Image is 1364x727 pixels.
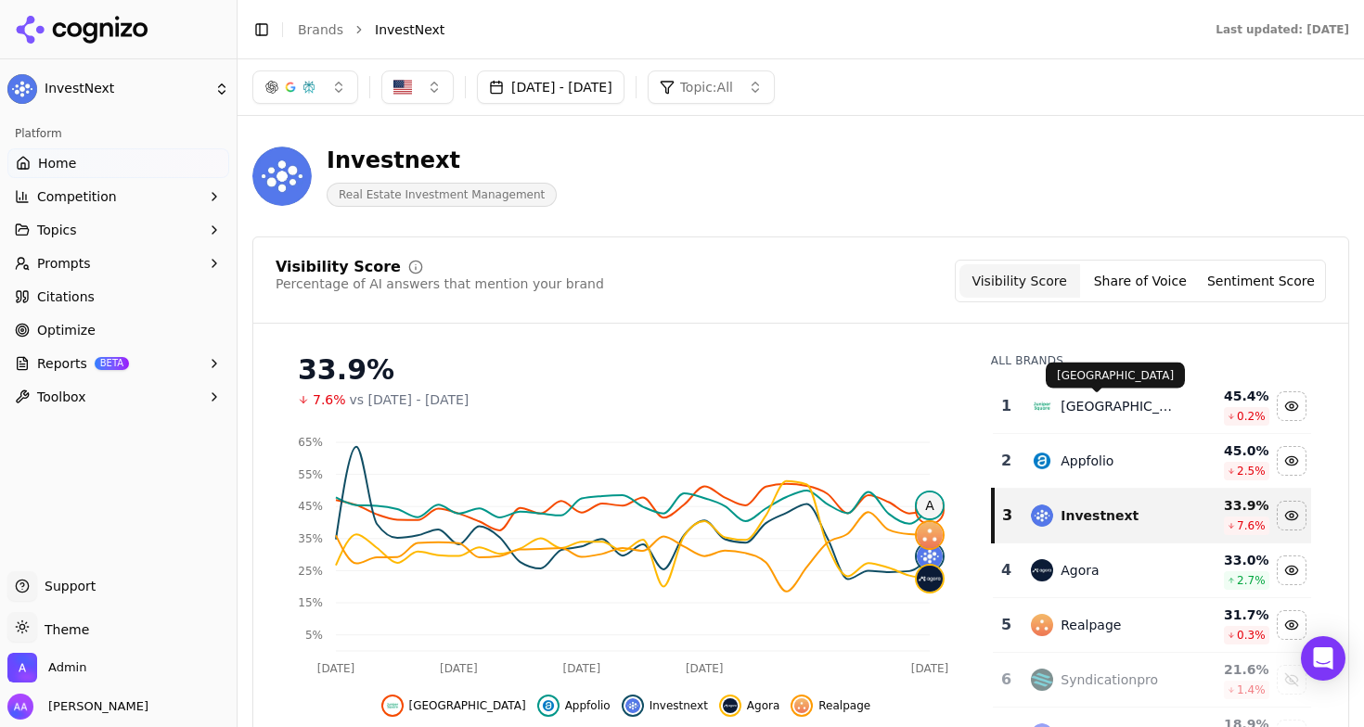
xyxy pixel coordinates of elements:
[1061,397,1174,415] div: [GEOGRAPHIC_DATA]
[1061,506,1139,525] div: Investnext
[298,436,323,449] tspan: 65%
[37,354,87,373] span: Reports
[7,282,229,312] a: Citations
[1061,561,1099,580] div: Agora
[563,662,601,675] tspan: [DATE]
[7,694,33,720] img: Alp Aysan
[37,187,117,206] span: Competition
[1000,669,1013,691] div: 6
[409,698,526,713] span: [GEOGRAPHIC_DATA]
[7,315,229,345] a: Optimize
[317,662,355,675] tspan: [DATE]
[1061,616,1121,634] div: Realpage
[37,388,86,406] span: Toolbox
[298,468,323,481] tspan: 55%
[1031,395,1053,417] img: juniper square
[794,698,809,713] img: realpage
[1061,670,1158,689] div: Syndicationpro
[7,382,229,412] button: Toolbox
[622,695,708,717] button: Hide investnext data
[7,215,229,245] button: Topics
[45,81,207,97] span: InvestNext
[48,659,86,676] span: Admin
[791,695,870,717] button: Hide realpage data
[38,154,76,172] span: Home
[1061,452,1113,470] div: Appfolio
[1189,551,1269,569] div: 33.0 %
[7,249,229,278] button: Prompts
[993,434,1311,489] tr: 2appfolioAppfolio45.0%2.5%Hide appfolio data
[747,698,779,713] span: Agora
[1237,682,1266,697] span: 1.4 %
[565,698,611,713] span: Appfolio
[1031,669,1053,691] img: syndicationpro
[1277,665,1306,695] button: Show syndicationpro data
[993,543,1311,598] tr: 4agoraAgora33.0%2.7%Hide agora data
[37,254,91,273] span: Prompts
[1277,555,1306,585] button: Hide agora data
[1277,610,1306,640] button: Hide realpage data
[298,500,323,513] tspan: 45%
[298,353,954,387] div: 33.9%
[1216,22,1349,37] div: Last updated: [DATE]
[1000,395,1013,417] div: 1
[313,390,346,409] span: 7.6%
[1237,409,1266,424] span: 0.2 %
[1000,450,1013,472] div: 2
[37,321,96,339] span: Optimize
[1237,518,1266,533] span: 7.6 %
[7,182,229,211] button: Competition
[1189,496,1269,515] div: 33.9 %
[276,274,604,293] div: Percentage of AI answers that mention your brand
[993,653,1311,708] tr: 6syndicationproSyndicationpro21.6%1.4%Show syndicationpro data
[541,698,556,713] img: appfolio
[1031,559,1053,581] img: agora
[298,22,343,37] a: Brands
[7,74,37,104] img: InvestNext
[650,698,708,713] span: Investnext
[1189,660,1269,679] div: 21.6 %
[298,20,1178,39] nav: breadcrumb
[1237,628,1266,643] span: 0.3 %
[41,698,148,715] span: [PERSON_NAME]
[327,146,557,175] div: Investnext
[327,183,557,207] span: Real Estate Investment Management
[477,70,624,104] button: [DATE] - [DATE]
[993,379,1311,434] tr: 1juniper square[GEOGRAPHIC_DATA]45.4%0.2%Hide juniper square data
[1031,504,1053,527] img: investnext
[7,653,37,682] img: Admin
[393,78,412,96] img: United States
[440,662,478,675] tspan: [DATE]
[375,20,444,39] span: InvestNext
[723,698,738,713] img: agora
[305,629,323,642] tspan: 5%
[959,264,1080,298] button: Visibility Score
[719,695,779,717] button: Hide agora data
[991,353,1311,368] div: All Brands
[1000,559,1013,581] div: 4
[298,532,323,545] tspan: 35%
[1189,441,1269,460] div: 45.0 %
[917,492,943,518] span: A
[37,577,96,595] span: Support
[37,287,95,306] span: Citations
[1000,614,1013,636] div: 5
[1057,368,1174,383] p: [GEOGRAPHIC_DATA]
[1031,450,1053,472] img: appfolio
[1031,614,1053,636] img: realpage
[911,662,949,675] tspan: [DATE]
[381,695,526,717] button: Hide juniper square data
[385,698,400,713] img: juniper square
[1080,264,1201,298] button: Share of Voice
[1277,501,1306,530] button: Hide investnext data
[1237,573,1266,588] span: 2.7 %
[7,119,229,148] div: Platform
[917,566,943,592] img: agora
[7,694,148,720] button: Open user button
[1189,387,1269,405] div: 45.4 %
[917,522,943,548] img: realpage
[7,349,229,378] button: ReportsBETA
[1189,606,1269,624] div: 31.7 %
[917,543,943,569] img: investnext
[298,596,323,609] tspan: 15%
